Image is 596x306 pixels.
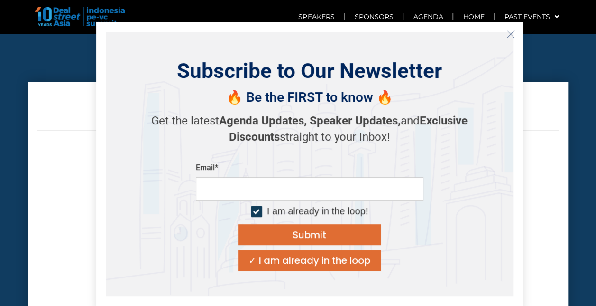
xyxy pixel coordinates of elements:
[345,6,403,28] a: Sponsors
[495,6,568,28] a: Past Events
[453,6,494,28] a: Home
[403,6,452,28] a: Agenda
[289,6,344,28] a: Speakers
[37,98,559,115] h4: Get Your Tickets Here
